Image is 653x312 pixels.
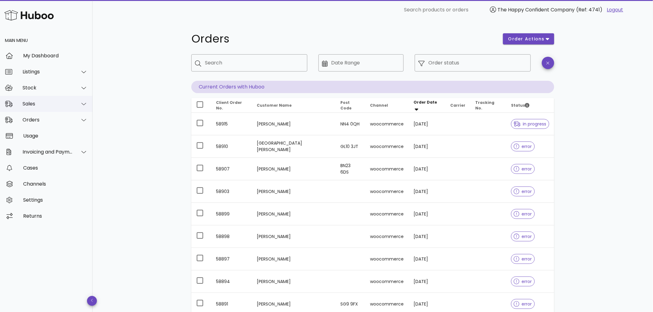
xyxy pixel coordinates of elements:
td: [PERSON_NAME] [252,225,336,248]
span: error [514,189,532,194]
td: [DATE] [409,248,446,270]
th: Order Date: Sorted descending. Activate to remove sorting. [409,98,446,113]
th: Channel [365,98,409,113]
td: [DATE] [409,270,446,293]
p: Current Orders with Huboo [191,81,554,93]
span: error [514,279,532,284]
td: woocommerce [365,270,409,293]
td: woocommerce [365,135,409,158]
td: woocommerce [365,248,409,270]
td: 58915 [211,113,252,135]
span: Carrier [450,103,465,108]
td: [DATE] [409,113,446,135]
button: order actions [503,33,554,44]
th: Tracking No. [470,98,506,113]
th: Status [506,98,554,113]
span: error [514,234,532,239]
span: error [514,257,532,261]
span: error [514,167,532,171]
td: [DATE] [409,225,446,248]
div: Invoicing and Payments [23,149,73,155]
span: Order Date [414,100,437,105]
td: woocommerce [365,113,409,135]
div: Channels [23,181,88,187]
td: [PERSON_NAME] [252,248,336,270]
div: Orders [23,117,73,123]
td: woocommerce [365,203,409,225]
td: [PERSON_NAME] [252,203,336,225]
span: Customer Name [257,103,292,108]
div: Usage [23,133,88,139]
span: error [514,144,532,149]
span: error [514,302,532,306]
span: The Happy Confident Company [498,6,575,13]
div: Cases [23,165,88,171]
td: woocommerce [365,158,409,180]
h1: Orders [191,33,496,44]
th: Carrier [445,98,470,113]
td: 58899 [211,203,252,225]
span: Status [511,103,530,108]
th: Post Code [336,98,365,113]
div: Settings [23,197,88,203]
td: [DATE] [409,180,446,203]
span: Client Order No. [216,100,242,111]
span: error [514,212,532,216]
span: in progress [514,122,547,126]
th: Customer Name [252,98,336,113]
td: 58894 [211,270,252,293]
div: Stock [23,85,73,91]
span: (Ref: 4741) [576,6,603,13]
span: order actions [508,36,545,42]
td: 58897 [211,248,252,270]
span: Channel [370,103,388,108]
td: BN23 6DS [336,158,365,180]
td: [PERSON_NAME] [252,180,336,203]
td: [GEOGRAPHIC_DATA][PERSON_NAME] [252,135,336,158]
div: Sales [23,101,73,107]
td: [PERSON_NAME] [252,113,336,135]
th: Client Order No. [211,98,252,113]
div: Listings [23,69,73,75]
td: woocommerce [365,225,409,248]
td: [DATE] [409,203,446,225]
span: Tracking No. [475,100,494,111]
td: 58898 [211,225,252,248]
td: 58903 [211,180,252,203]
td: [PERSON_NAME] [252,158,336,180]
td: [DATE] [409,158,446,180]
td: woocommerce [365,180,409,203]
span: Post Code [341,100,352,111]
div: My Dashboard [23,53,88,59]
td: NN4 0QH [336,113,365,135]
td: GL10 3JT [336,135,365,158]
a: Logout [607,6,623,14]
img: Huboo Logo [4,9,54,22]
td: [DATE] [409,135,446,158]
td: [PERSON_NAME] [252,270,336,293]
div: Returns [23,213,88,219]
td: 58910 [211,135,252,158]
td: 58907 [211,158,252,180]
